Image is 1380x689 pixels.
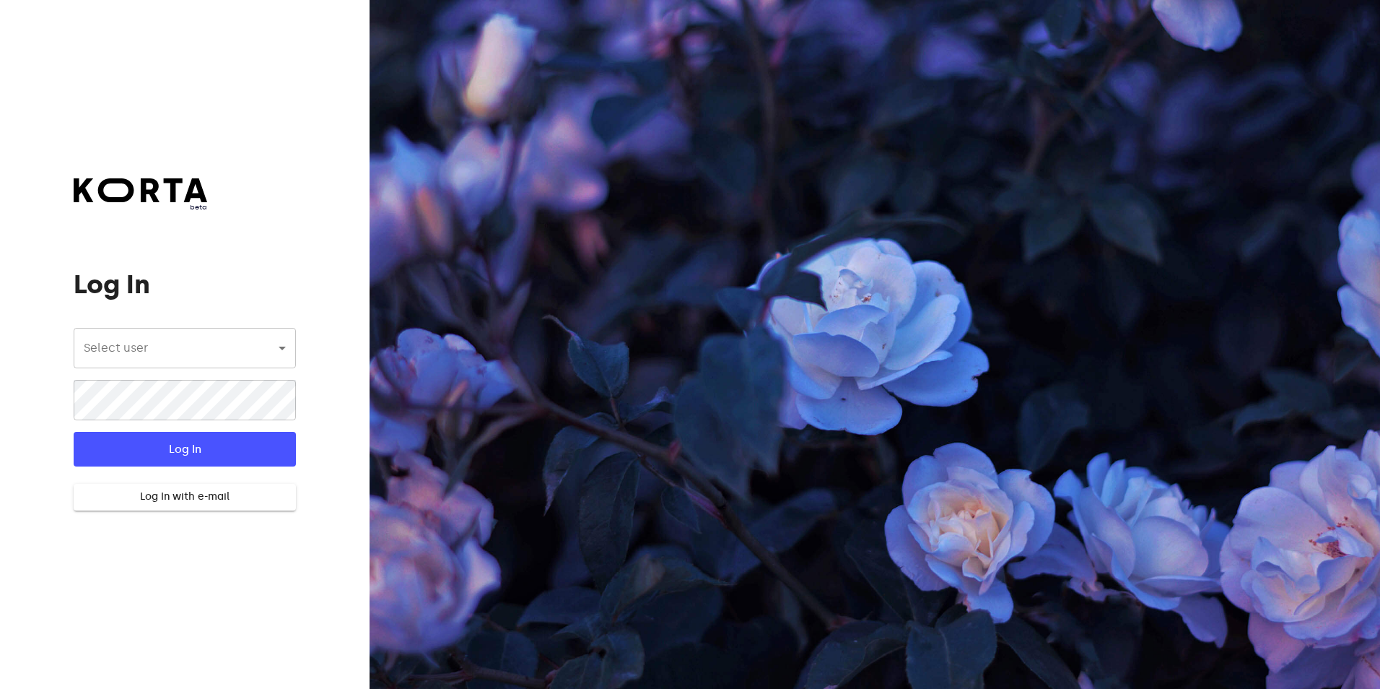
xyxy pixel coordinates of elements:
[97,440,272,459] span: Log In
[74,328,295,368] div: ​
[74,484,295,511] button: Log In with e-mail
[74,270,295,299] h1: Log In
[85,488,284,506] span: Log In with e-mail
[74,202,207,212] span: beta
[74,178,207,212] a: beta
[74,178,207,202] img: Korta
[74,432,295,467] button: Log In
